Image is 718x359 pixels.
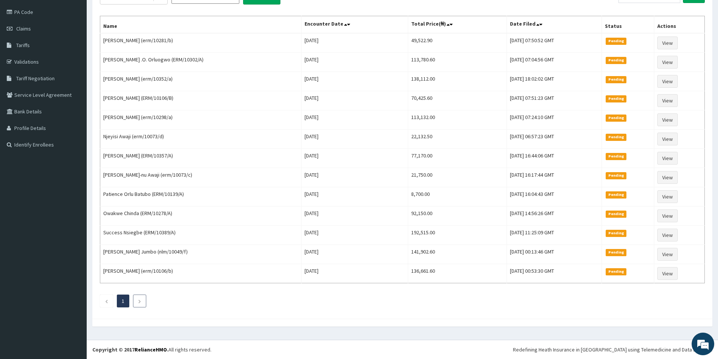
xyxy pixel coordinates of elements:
th: Status [602,16,654,34]
td: [DATE] [301,91,408,110]
span: Pending [606,115,626,121]
td: Success Nsiegbe (ERM/10389/A) [100,226,302,245]
a: View [657,209,678,222]
td: [PERSON_NAME] (erm/10298/a) [100,110,302,130]
span: Pending [606,153,626,160]
td: [DATE] [301,149,408,168]
td: [PERSON_NAME] (erm/10281/b) [100,33,302,53]
div: Redefining Heath Insurance in [GEOGRAPHIC_DATA] using Telemedicine and Data Science! [513,346,712,353]
span: Tariff Negotiation [16,75,55,82]
td: 141,902.60 [408,245,507,264]
footer: All rights reserved. [87,340,718,359]
td: 92,150.00 [408,206,507,226]
th: Actions [654,16,705,34]
span: Pending [606,95,626,102]
td: [DATE] 07:50:52 GMT [507,33,602,53]
td: [DATE] 07:04:56 GMT [507,53,602,72]
a: Page 1 is your current page [122,298,124,304]
td: [DATE] [301,130,408,149]
td: [DATE] [301,245,408,264]
span: Claims [16,25,31,32]
td: [DATE] [301,110,408,130]
td: [DATE] [301,33,408,53]
a: Previous page [105,298,108,304]
td: 77,170.00 [408,149,507,168]
a: View [657,229,678,241]
td: 21,750.00 [408,168,507,187]
span: Pending [606,76,626,83]
td: [PERSON_NAME] (ERM/10357/A) [100,149,302,168]
span: Pending [606,191,626,198]
span: Pending [606,230,626,237]
td: [DATE] 16:04:43 GMT [507,187,602,206]
a: View [657,267,678,280]
td: [DATE] [301,72,408,91]
td: [PERSON_NAME] (ERM/10106/B) [100,91,302,110]
span: Pending [606,211,626,217]
a: View [657,113,678,126]
td: [PERSON_NAME] .O. Orluogwo (ERM/10302/A) [100,53,302,72]
a: View [657,152,678,165]
td: [DATE] [301,53,408,72]
td: [DATE] [301,187,408,206]
th: Name [100,16,302,34]
td: [DATE] [301,226,408,245]
td: 192,515.00 [408,226,507,245]
td: 49,522.90 [408,33,507,53]
a: View [657,94,678,107]
a: View [657,75,678,88]
td: [DATE] 11:25:09 GMT [507,226,602,245]
td: [DATE] 07:51:23 GMT [507,91,602,110]
span: Pending [606,57,626,64]
td: [DATE] 07:24:10 GMT [507,110,602,130]
a: Next page [138,298,141,304]
td: [PERSON_NAME] (erm/10352/a) [100,72,302,91]
td: [DATE] 00:13:46 GMT [507,245,602,264]
td: 136,661.60 [408,264,507,283]
a: View [657,56,678,69]
td: [DATE] [301,168,408,187]
a: RelianceHMO [135,346,167,353]
td: [DATE] 06:57:23 GMT [507,130,602,149]
td: [DATE] 14:56:26 GMT [507,206,602,226]
td: 22,132.50 [408,130,507,149]
a: View [657,190,678,203]
span: Pending [606,38,626,44]
td: 138,112.00 [408,72,507,91]
td: [DATE] 18:02:02 GMT [507,72,602,91]
th: Date Filed [507,16,602,34]
td: [DATE] 16:44:06 GMT [507,149,602,168]
td: 113,132.00 [408,110,507,130]
strong: Copyright © 2017 . [92,346,168,353]
td: 70,425.60 [408,91,507,110]
td: Patience Orlu Batubo (ERM/10139/A) [100,187,302,206]
td: [DATE] 16:17:44 GMT [507,168,602,187]
a: View [657,248,678,261]
td: [DATE] [301,264,408,283]
span: Pending [606,268,626,275]
span: Pending [606,172,626,179]
span: Pending [606,249,626,256]
td: [DATE] [301,206,408,226]
td: Owakwe Chinda (ERM/10278/A) [100,206,302,226]
td: [PERSON_NAME]-nu Awaji (erm/10073/c) [100,168,302,187]
th: Encounter Date [301,16,408,34]
a: View [657,133,678,145]
th: Total Price(₦) [408,16,507,34]
span: Tariffs [16,42,30,49]
td: Njeyisi Awaji (erm/10073/d) [100,130,302,149]
td: [DATE] 00:53:30 GMT [507,264,602,283]
a: View [657,37,678,49]
td: [PERSON_NAME] Jumbo (nlm/10049/f) [100,245,302,264]
span: Pending [606,134,626,141]
td: 113,780.60 [408,53,507,72]
td: [PERSON_NAME] (erm/10106/b) [100,264,302,283]
a: View [657,171,678,184]
td: 8,700.00 [408,187,507,206]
